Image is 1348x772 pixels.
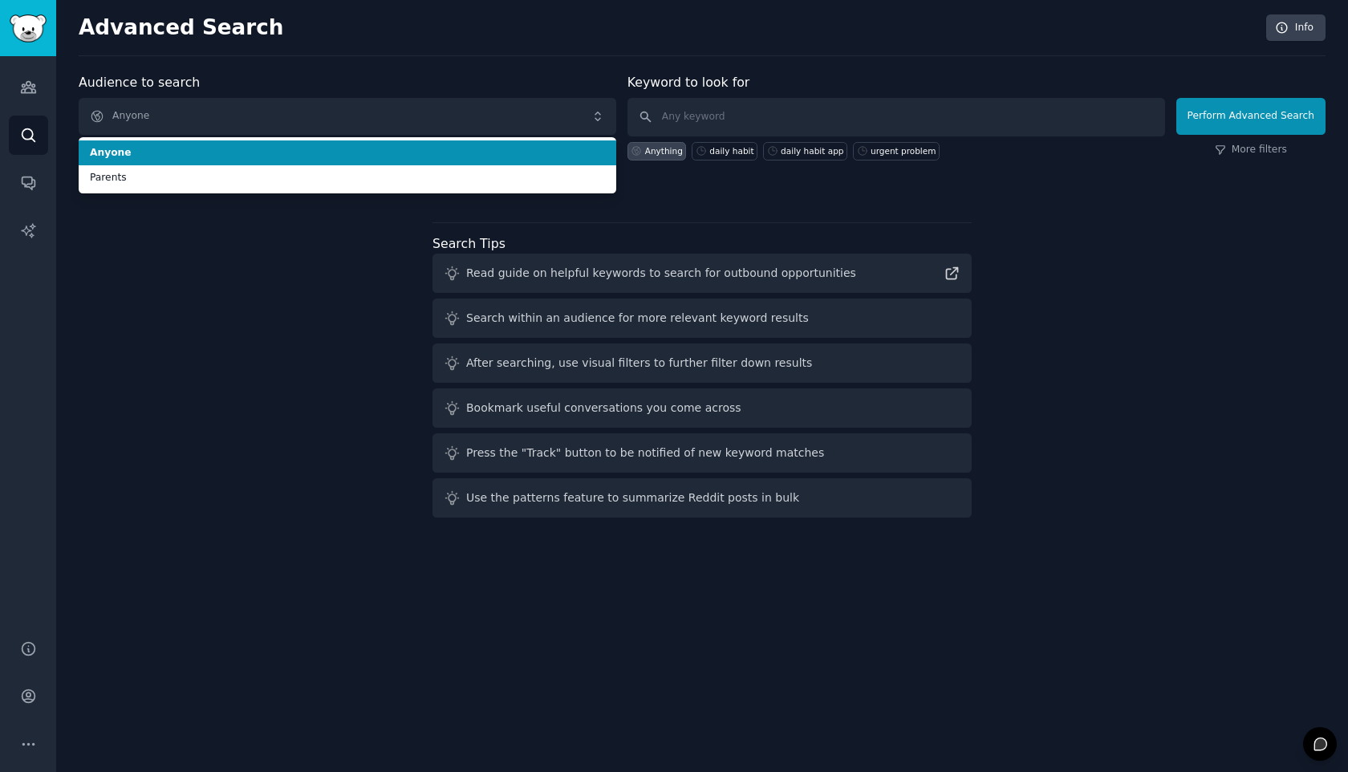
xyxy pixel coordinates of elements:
div: Press the "Track" button to be notified of new keyword matches [466,445,824,461]
label: Search Tips [432,236,505,251]
div: urgent problem [871,145,936,156]
div: daily habit app [781,145,843,156]
label: Keyword to look for [627,75,750,90]
div: daily habit [709,145,753,156]
ul: Anyone [79,137,616,193]
div: Bookmark useful conversations you come across [466,400,741,416]
span: Parents [90,171,605,185]
label: Audience to search [79,75,200,90]
div: Search within an audience for more relevant keyword results [466,310,809,327]
a: Info [1266,14,1326,42]
a: More filters [1215,143,1287,157]
img: GummySearch logo [10,14,47,43]
button: Perform Advanced Search [1176,98,1326,135]
div: Use the patterns feature to summarize Reddit posts in bulk [466,490,799,506]
span: Anyone [90,146,605,160]
div: Anything [645,145,683,156]
input: Any keyword [627,98,1165,136]
button: Anyone [79,98,616,135]
div: After searching, use visual filters to further filter down results [466,355,812,372]
h2: Advanced Search [79,15,1257,41]
div: Read guide on helpful keywords to search for outbound opportunities [466,265,856,282]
